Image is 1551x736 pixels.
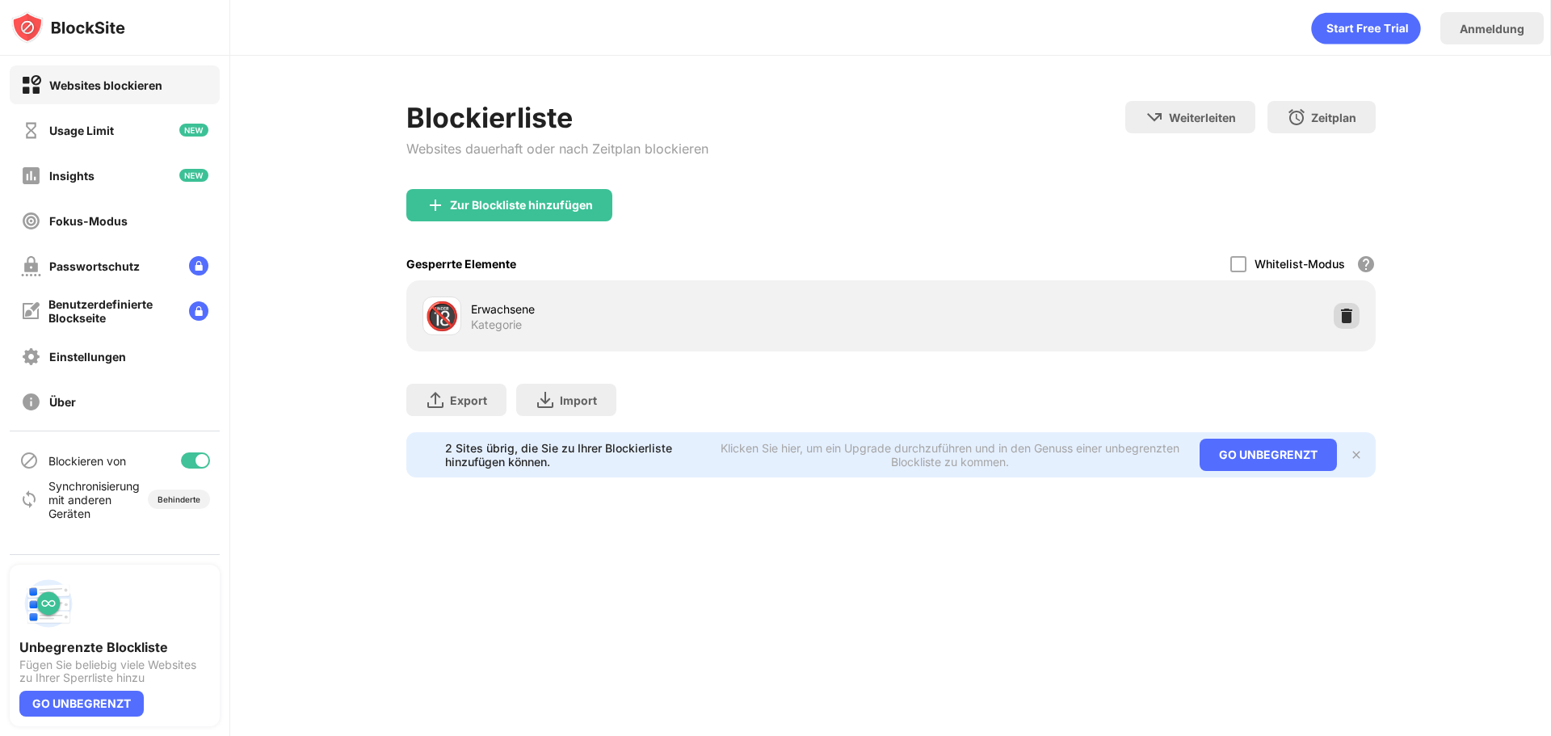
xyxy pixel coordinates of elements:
div: Gesperrte Elemente [406,257,516,271]
div: Insights [49,169,95,183]
img: lock-menu.svg [189,301,208,321]
img: new-icon.svg [179,169,208,182]
img: about-off.svg [21,392,41,412]
img: block-on.svg [21,75,41,95]
div: Fügen Sie beliebig viele Websites zu Ihrer Sperrliste hinzu [19,658,210,684]
img: insights-off.svg [21,166,41,186]
img: focus-off.svg [21,211,41,231]
img: blocking-icon.svg [19,451,39,470]
div: Über [49,395,76,409]
div: Synchronisierung mit anderen Geräten [48,479,132,520]
div: GO UNBEGRENZT [1200,439,1337,471]
img: logo-blocksite.svg [11,11,125,44]
div: Behinderte [158,494,200,504]
div: GO UNBEGRENZT [19,691,144,717]
img: new-icon.svg [179,124,208,137]
img: settings-off.svg [21,347,41,367]
div: Klicken Sie hier, um ein Upgrade durchzuführen und in den Genuss einer unbegrenzten Blockliste zu... [720,441,1179,469]
div: Unbegrenzte Blockliste [19,639,210,655]
div: Einstellungen [49,350,126,364]
div: 🔞 [425,300,459,333]
div: animation [1311,12,1421,44]
img: x-button.svg [1350,448,1363,461]
div: Kategorie [471,318,522,332]
div: Blockieren von [48,454,126,468]
div: Export [450,393,487,407]
img: sync-icon.svg [19,490,39,509]
img: password-protection-off.svg [21,256,41,276]
div: Weiterleiten [1169,111,1236,124]
div: Import [560,393,597,407]
div: Fokus-Modus [49,214,128,228]
img: time-usage-off.svg [21,120,41,141]
div: Usage Limit [49,124,114,137]
img: push-block-list.svg [19,574,78,633]
div: 2 Sites übrig, die Sie zu Ihrer Blockierliste hinzufügen können. [445,441,711,469]
div: Zeitplan [1311,111,1356,124]
div: Whitelist-Modus [1255,257,1345,271]
div: Erwachsene [471,301,891,318]
div: Zur Blockliste hinzufügen [450,199,593,212]
div: Blockierliste [406,101,708,134]
div: Anmeldung [1460,22,1524,36]
img: lock-menu.svg [189,256,208,275]
div: Websites dauerhaft oder nach Zeitplan blockieren [406,141,708,157]
div: Passwortschutz [49,259,140,273]
div: Benutzerdefinierte Blockseite [48,297,176,325]
div: Websites blockieren [49,78,162,92]
img: customize-block-page-off.svg [21,301,40,321]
